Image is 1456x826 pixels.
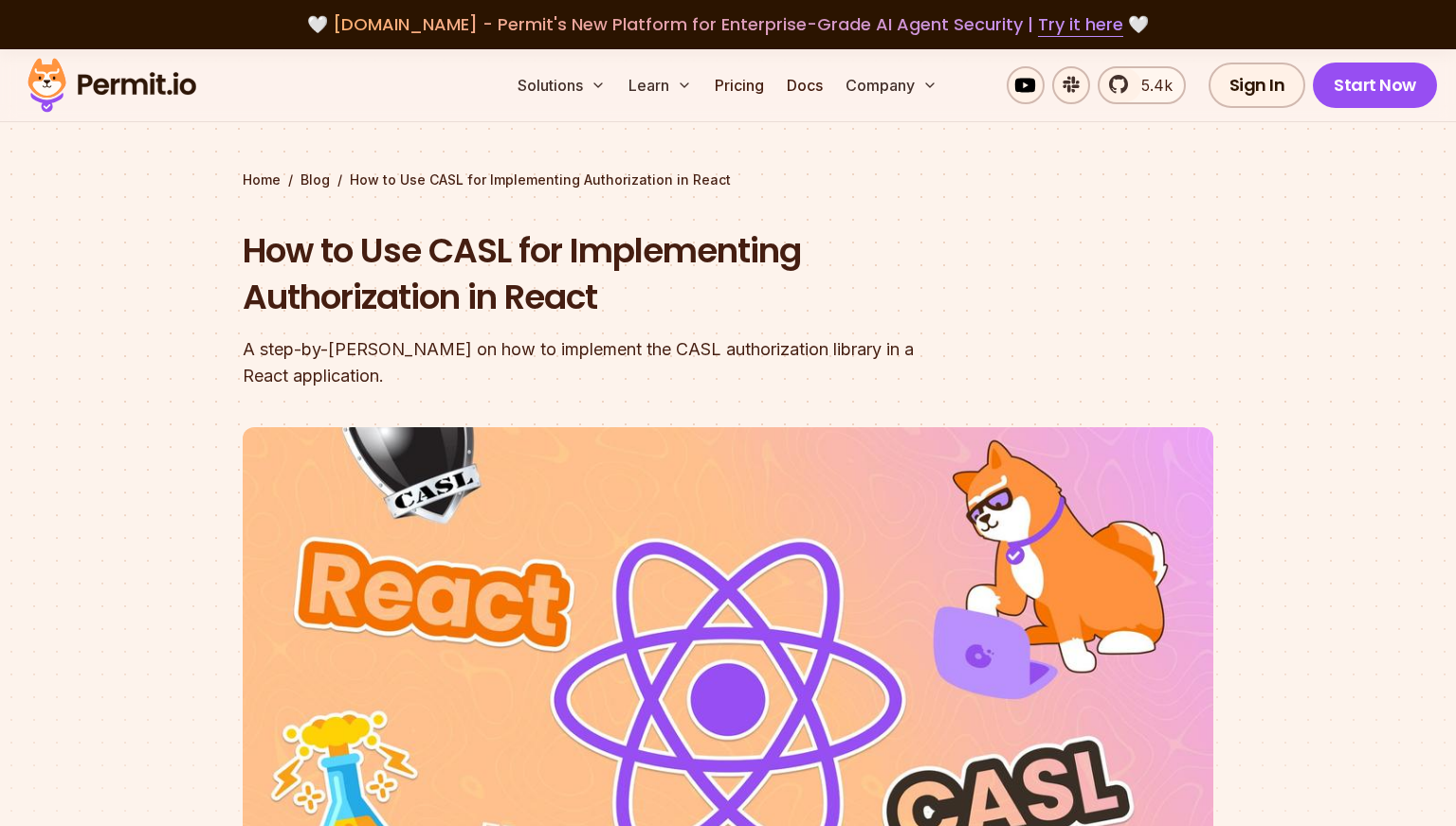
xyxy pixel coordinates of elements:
a: Sign In [1209,63,1306,108]
a: Try it here [1038,12,1123,37]
a: Docs [779,66,830,104]
button: Company [838,66,945,104]
h1: How to Use CASL for Implementing Authorization in React [243,227,971,321]
img: Permit logo [19,53,205,117]
a: Start Now [1313,63,1437,108]
button: Learn [621,66,700,104]
a: Home [243,171,281,189]
div: 🤍 🤍 [45,11,1410,38]
button: Solutions [510,66,613,104]
div: A step-by-[PERSON_NAME] on how to implement the CASL authorization library in a React application. [243,336,971,389]
a: Pricing [707,66,772,104]
a: Blog [300,171,330,189]
span: [DOMAIN_NAME] - Permit's New Platform for Enterprise-Grade AI Agent Security | [333,12,1123,36]
span: 5.4k [1130,74,1173,97]
div: / / [243,171,1213,189]
a: 5.4k [1098,66,1186,104]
